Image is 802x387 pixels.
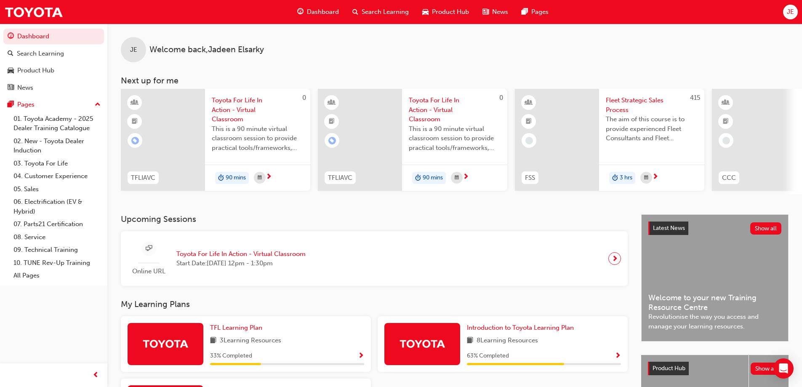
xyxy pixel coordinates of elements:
span: up-icon [95,99,101,110]
span: Fleet Strategic Sales Process [606,96,698,115]
button: Pages [3,97,104,112]
span: TFLIAVC [328,173,352,183]
a: Latest NewsShow all [648,222,781,235]
span: FSS [525,173,535,183]
span: learningResourceType_INSTRUCTOR_LED-icon [526,97,532,108]
button: Show all [751,363,782,375]
a: pages-iconPages [515,3,555,21]
a: 02. New - Toyota Dealer Induction [10,135,104,157]
span: CCC [722,173,736,183]
span: pages-icon [522,7,528,17]
a: 07. Parts21 Certification [10,218,104,231]
span: News [492,7,508,17]
span: booktick-icon [329,116,335,127]
a: 415FSSFleet Strategic Sales ProcessThe aim of this course is to provide experienced Fleet Consult... [515,89,704,191]
a: Introduction to Toyota Learning Plan [467,323,577,333]
span: next-icon [612,253,618,264]
div: Search Learning [17,49,64,59]
span: 3 Learning Resources [220,336,281,346]
div: Pages [17,100,35,109]
a: All Pages [10,269,104,282]
span: Search Learning [362,7,409,17]
a: Online URLToyota For Life In Action - Virtual ClassroomStart Date:[DATE] 12pm - 1:30pm [128,238,621,280]
a: car-iconProduct Hub [416,3,476,21]
span: search-icon [8,50,13,58]
span: Toyota For Life In Action - Virtual Classroom [176,249,306,259]
a: 06. Electrification (EV & Hybrid) [10,195,104,218]
div: Open Intercom Messenger [773,358,794,379]
span: 90 mins [226,173,246,183]
img: Trak [142,336,189,351]
span: JE [130,45,137,55]
span: 63 % Completed [467,351,509,361]
span: TFL Learning Plan [210,324,262,331]
span: Online URL [128,267,170,276]
a: news-iconNews [476,3,515,21]
a: Search Learning [3,46,104,61]
span: Welcome to your new Training Resource Centre [648,293,781,312]
a: Dashboard [3,29,104,44]
span: guage-icon [297,7,304,17]
a: 10. TUNE Rev-Up Training [10,256,104,270]
span: This is a 90 minute virtual classroom session to provide practical tools/frameworks, behaviours a... [409,124,501,153]
span: learningRecordVerb_NONE-icon [525,137,533,144]
span: duration-icon [218,173,224,184]
span: Latest News [653,224,685,232]
span: learningRecordVerb_ENROLL-icon [328,137,336,144]
span: The aim of this course is to provide experienced Fleet Consultants and Fleet Managers with a revi... [606,115,698,143]
span: learningResourceType_INSTRUCTOR_LED-icon [329,97,335,108]
a: 08. Service [10,231,104,244]
a: guage-iconDashboard [290,3,346,21]
h3: Next up for me [107,76,802,85]
span: 0 [499,94,503,101]
span: This is a 90 minute virtual classroom session to provide practical tools/frameworks, behaviours a... [212,124,304,153]
a: search-iconSearch Learning [346,3,416,21]
span: car-icon [422,7,429,17]
span: learningResourceType_INSTRUCTOR_LED-icon [723,97,729,108]
span: car-icon [8,67,14,75]
span: learningRecordVerb_ENROLL-icon [131,137,139,144]
span: 90 mins [423,173,443,183]
span: 0 [302,94,306,101]
span: Start Date: [DATE] 12pm - 1:30pm [176,259,306,268]
span: Product Hub [653,365,685,372]
span: 3 hrs [620,173,632,183]
button: JE [783,5,798,19]
span: booktick-icon [526,116,532,127]
button: Show all [750,222,782,235]
span: Show Progress [358,352,364,360]
span: duration-icon [415,173,421,184]
a: Latest NewsShow allWelcome to your new Training Resource CentreRevolutionise the way you access a... [641,214,789,342]
a: 05. Sales [10,183,104,196]
span: booktick-icon [132,116,138,127]
a: 04. Customer Experience [10,170,104,183]
span: Product Hub [432,7,469,17]
span: news-icon [482,7,489,17]
span: 33 % Completed [210,351,252,361]
span: booktick-icon [723,116,729,127]
a: Trak [4,3,63,21]
span: book-icon [210,336,216,346]
span: guage-icon [8,33,14,40]
span: duration-icon [612,173,618,184]
span: pages-icon [8,101,14,109]
span: Welcome back , Jadeen Elsarky [149,45,264,55]
span: calendar-icon [258,173,262,183]
span: learningRecordVerb_NONE-icon [722,137,730,144]
span: prev-icon [93,370,99,381]
span: calendar-icon [644,173,648,183]
span: search-icon [352,7,358,17]
a: Product HubShow all [648,362,782,375]
button: Show Progress [358,351,364,361]
a: 03. Toyota For Life [10,157,104,170]
span: Pages [531,7,549,17]
span: Toyota For Life In Action - Virtual Classroom [409,96,501,124]
button: DashboardSearch LearningProduct HubNews [3,27,104,97]
button: Show Progress [615,351,621,361]
a: TFL Learning Plan [210,323,266,333]
span: book-icon [467,336,473,346]
span: calendar-icon [455,173,459,183]
span: Show Progress [615,352,621,360]
h3: Upcoming Sessions [121,214,628,224]
a: Product Hub [3,63,104,78]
